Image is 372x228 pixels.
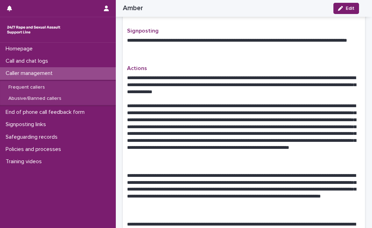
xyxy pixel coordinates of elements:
p: Frequent callers [3,84,51,90]
p: Policies and processes [3,146,67,153]
p: End of phone call feedback form [3,109,90,116]
p: Abusive/Banned callers [3,96,67,102]
h2: Amber [123,4,143,12]
img: rhQMoQhaT3yELyF149Cw [6,23,62,37]
button: Edit [333,3,359,14]
p: Signposting links [3,121,52,128]
p: Training videos [3,158,47,165]
span: Signposting [127,28,159,34]
p: Caller management [3,70,58,77]
p: Call and chat logs [3,58,54,64]
p: Safeguarding records [3,134,63,140]
span: Edit [346,6,354,11]
span: Actions [127,65,147,71]
p: Homepage [3,46,38,52]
